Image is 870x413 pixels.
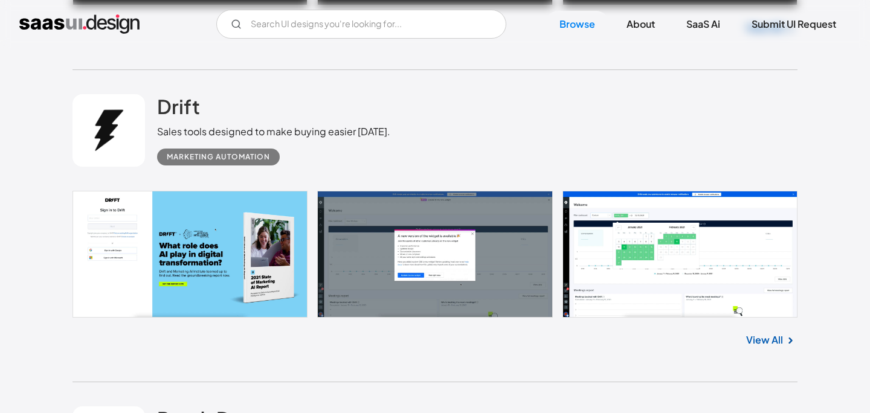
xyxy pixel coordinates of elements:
a: Submit UI Request [737,11,851,37]
a: SaaS Ai [672,11,735,37]
div: Sales tools designed to make buying easier [DATE]. [157,124,390,139]
a: View All [746,333,783,347]
a: About [612,11,669,37]
input: Search UI designs you're looking for... [216,10,506,39]
div: Marketing Automation [167,150,270,164]
a: Drift [157,94,200,124]
a: home [19,14,140,34]
form: Email Form [216,10,506,39]
h2: Drift [157,94,200,118]
a: Browse [545,11,610,37]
